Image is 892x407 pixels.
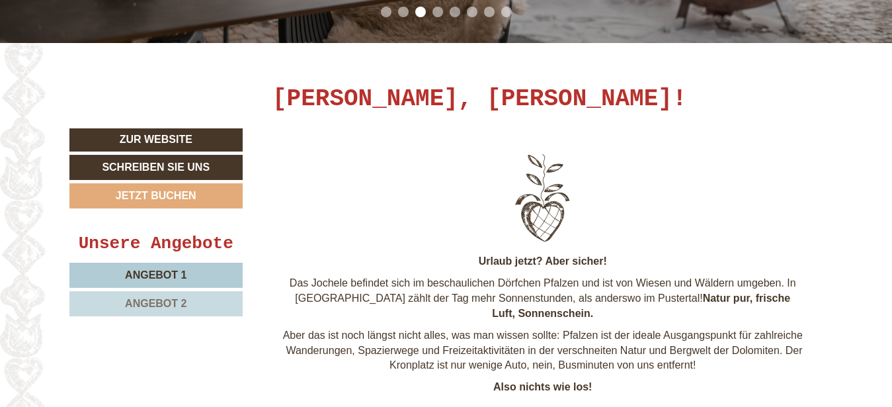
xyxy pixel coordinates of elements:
[125,298,186,309] span: Angebot 2
[479,255,607,267] strong: Urlaub jetzt? Aber sicher!
[345,148,741,248] img: image
[69,128,243,152] a: Zur Website
[493,381,592,392] strong: Also nichts wie los!
[125,269,186,281] span: Angebot 1
[492,293,790,319] strong: Natur pur, frische Luft, Sonnenschein.
[69,183,243,208] a: Jetzt buchen
[69,155,243,180] a: Schreiben Sie uns
[272,86,687,113] h1: [PERSON_NAME], [PERSON_NAME]!
[282,276,803,322] p: Das Jochele befindet sich im beschaulichen Dörfchen Pfalzen und ist von Wiesen und Wäldern umgebe...
[69,232,243,256] div: Unsere Angebote
[282,328,803,374] p: Aber das ist noch längst nicht alles, was man wissen sollte: Pfalzen ist der ideale Ausgangspunkt...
